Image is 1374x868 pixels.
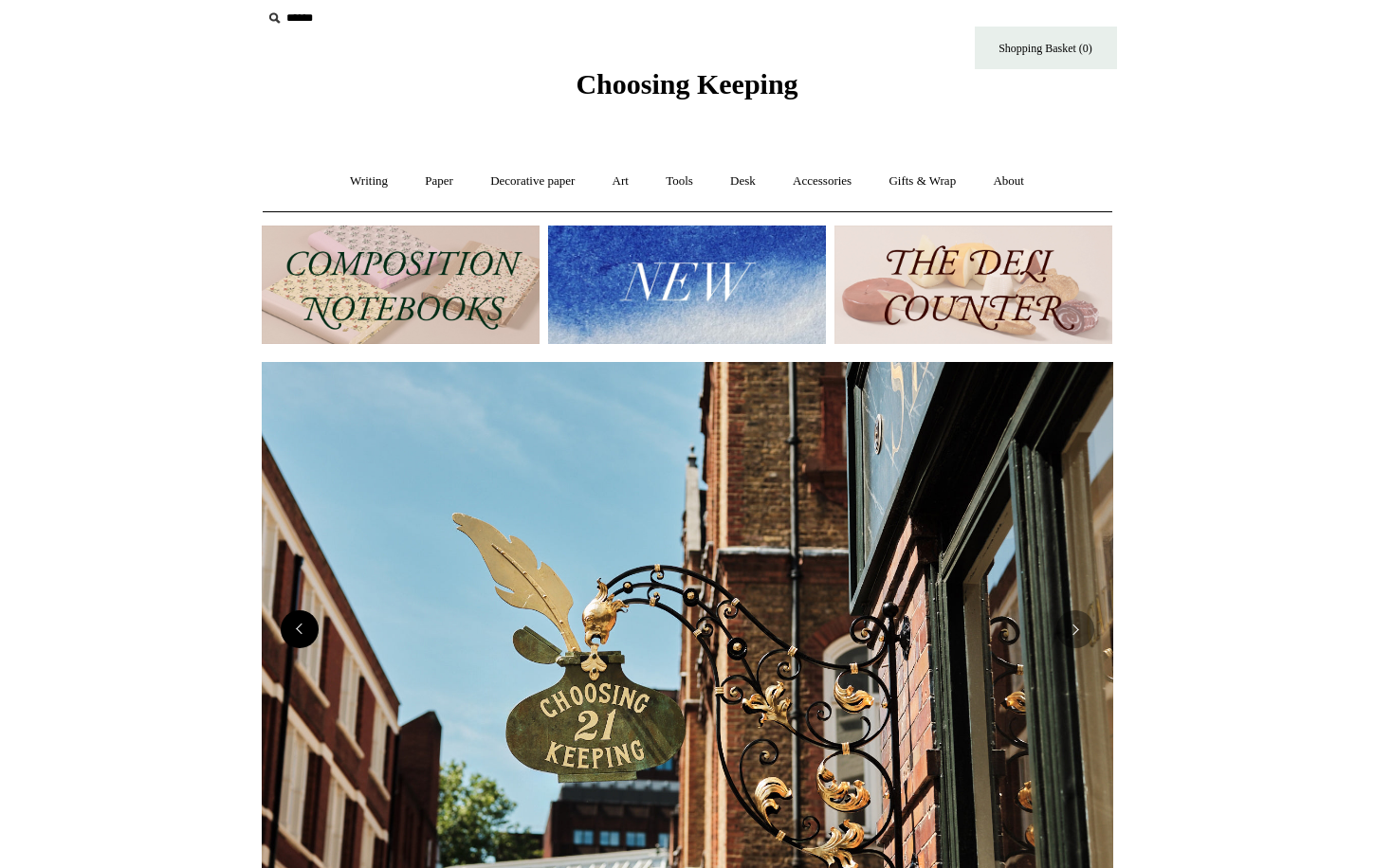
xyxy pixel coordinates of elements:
[576,68,797,99] span: Choosing Keeping
[281,610,319,648] button: Previous
[713,156,773,207] a: Desk
[548,226,826,344] img: New.jpg__PID:f73bdf93-380a-4a35-bcfe-7823039498e1
[262,226,540,344] img: 202302 Composition ledgers.jpg__PID:69722ee6-fa44-49dd-a067-31375e5d54ec
[649,156,710,207] a: Tools
[473,156,592,207] a: Decorative paper
[1056,610,1094,648] button: Next
[976,156,1041,207] a: About
[408,156,470,207] a: Paper
[776,156,869,207] a: Accessories
[975,27,1117,69] a: Shopping Basket (0)
[871,156,973,207] a: Gifts & Wrap
[576,83,797,97] a: Choosing Keeping
[595,156,646,207] a: Art
[834,226,1112,344] img: The Deli Counter
[333,156,405,207] a: Writing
